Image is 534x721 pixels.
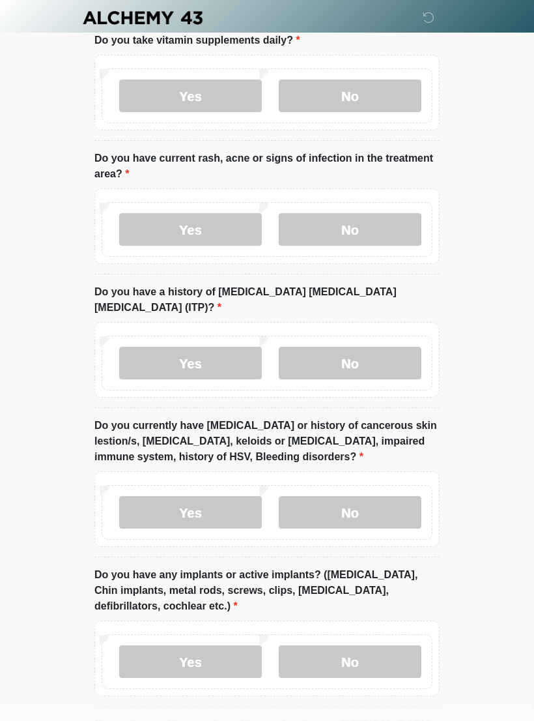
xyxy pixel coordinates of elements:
[119,80,262,113] label: Yes
[94,419,440,465] label: Do you currently have [MEDICAL_DATA] or history of cancerous skin lestion/s, [MEDICAL_DATA], kelo...
[279,347,421,380] label: No
[279,80,421,113] label: No
[119,214,262,246] label: Yes
[81,10,204,26] img: Alchemy 43 Logo
[94,33,300,49] label: Do you take vitamin supplements daily?
[279,497,421,529] label: No
[119,347,262,380] label: Yes
[94,151,440,183] label: Do you have current rash, acne or signs of infection in the treatment area?
[279,214,421,246] label: No
[279,646,421,679] label: No
[119,497,262,529] label: Yes
[94,285,440,316] label: Do you have a history of [MEDICAL_DATA] [MEDICAL_DATA] [MEDICAL_DATA] (ITP)?
[94,568,440,615] label: Do you have any implants or active implants? ([MEDICAL_DATA], Chin implants, metal rods, screws, ...
[119,646,262,679] label: Yes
